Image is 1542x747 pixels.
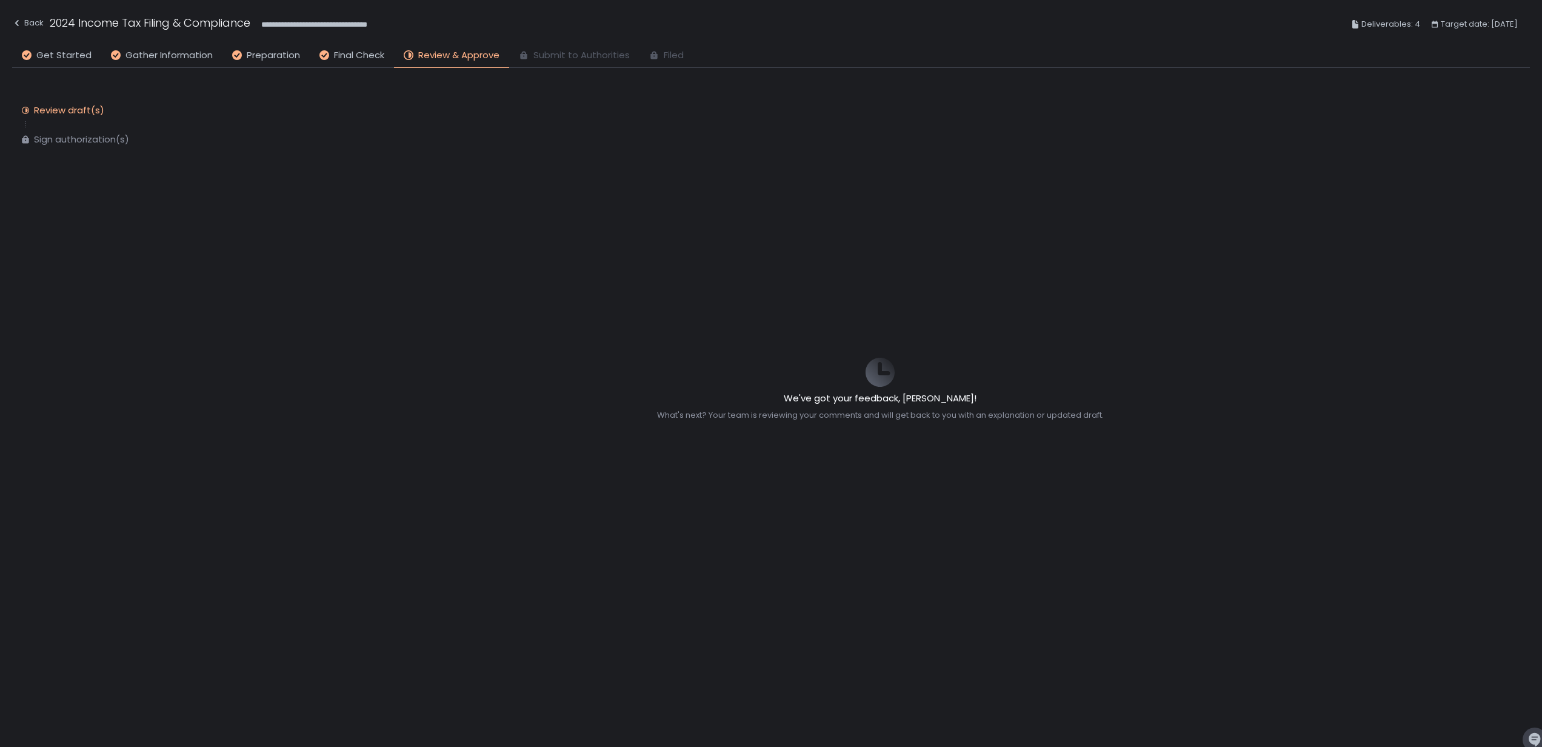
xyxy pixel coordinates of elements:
[1361,17,1420,32] span: Deliverables: 4
[247,49,300,62] span: Preparation
[657,392,1104,406] h2: We've got your feedback, [PERSON_NAME]!
[418,49,499,62] span: Review & Approve
[664,49,684,62] span: Filed
[50,15,250,31] h1: 2024 Income Tax Filing & Compliance
[36,49,92,62] span: Get Started
[334,49,384,62] span: Final Check
[533,49,630,62] span: Submit to Authorities
[34,104,104,116] div: Review draft(s)
[12,15,44,35] button: Back
[1441,17,1518,32] span: Target date: [DATE]
[12,16,44,30] div: Back
[34,133,129,146] div: Sign authorization(s)
[125,49,213,62] span: Gather Information
[657,410,1104,421] div: What's next? Your team is reviewing your comments and will get back to you with an explanation or...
